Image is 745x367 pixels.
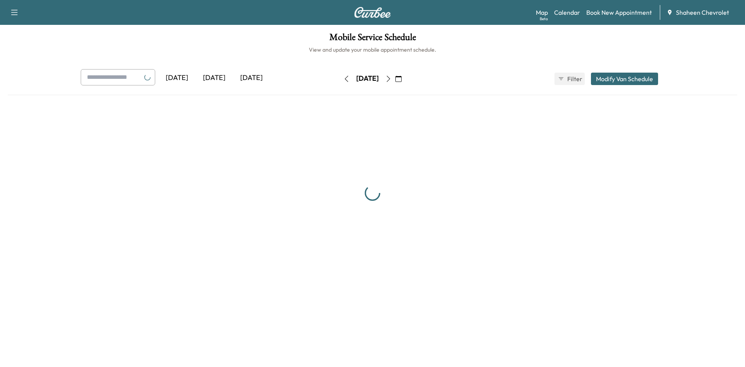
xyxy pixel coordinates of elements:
a: Calendar [554,8,580,17]
div: [DATE] [233,69,270,87]
span: Shaheen Chevrolet [676,8,729,17]
button: Filter [554,73,585,85]
div: [DATE] [158,69,196,87]
div: [DATE] [196,69,233,87]
div: Beta [540,16,548,22]
img: Curbee Logo [354,7,391,18]
a: MapBeta [536,8,548,17]
h1: Mobile Service Schedule [8,33,737,46]
button: Modify Van Schedule [591,73,658,85]
a: Book New Appointment [586,8,652,17]
div: [DATE] [356,74,379,83]
span: Filter [567,74,581,83]
h6: View and update your mobile appointment schedule. [8,46,737,54]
